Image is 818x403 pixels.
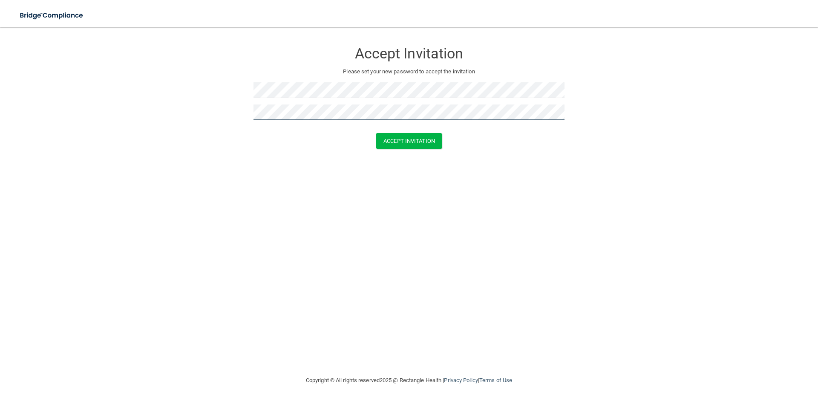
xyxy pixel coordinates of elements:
[253,367,565,394] div: Copyright © All rights reserved 2025 @ Rectangle Health | |
[253,46,565,61] h3: Accept Invitation
[260,67,558,77] p: Please set your new password to accept the invitation
[13,7,91,24] img: bridge_compliance_login_screen.278c3ca4.svg
[444,377,478,383] a: Privacy Policy
[376,133,442,149] button: Accept Invitation
[479,377,512,383] a: Terms of Use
